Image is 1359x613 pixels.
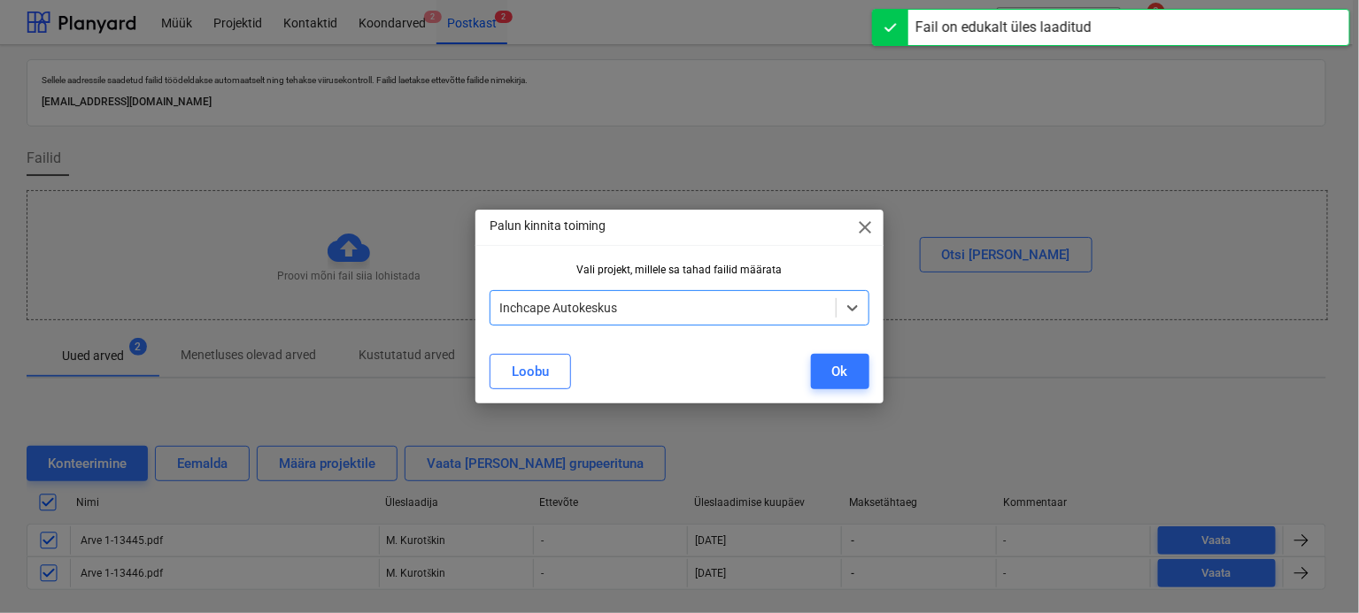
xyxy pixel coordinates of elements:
button: Ok [811,354,869,389]
div: Vali projekt, millele sa tahad failid määrata [490,264,869,276]
p: Palun kinnita toiming [490,217,606,235]
div: Fail on edukalt üles laaditud [915,17,1092,38]
div: Ok [832,360,848,383]
button: Loobu [490,354,571,389]
div: Loobu [512,360,549,383]
span: close [855,217,876,238]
